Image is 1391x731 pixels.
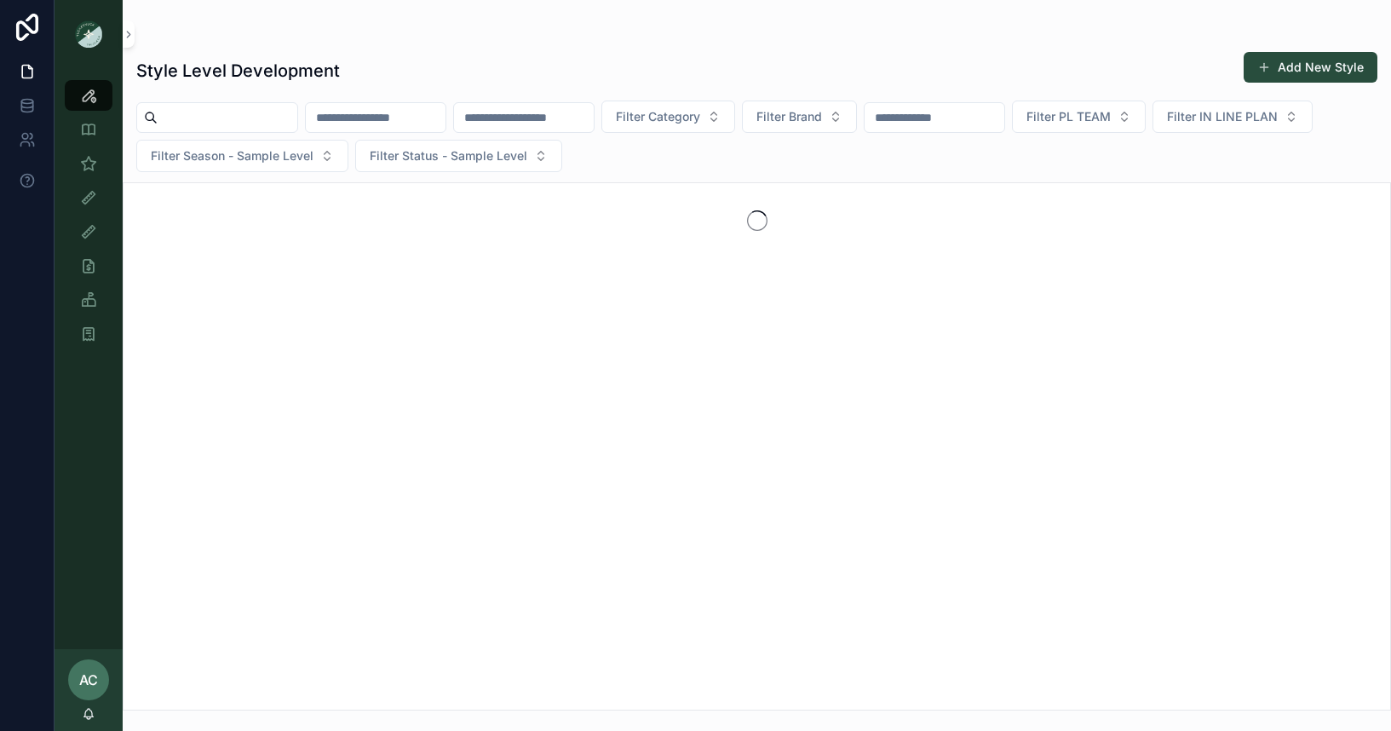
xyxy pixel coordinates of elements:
[355,140,562,172] button: Select Button
[1152,101,1313,133] button: Select Button
[616,108,700,125] span: Filter Category
[75,20,102,48] img: App logo
[55,68,123,371] div: scrollable content
[370,147,527,164] span: Filter Status - Sample Level
[136,140,348,172] button: Select Button
[1244,52,1377,83] button: Add New Style
[756,108,822,125] span: Filter Brand
[742,101,857,133] button: Select Button
[136,59,340,83] h1: Style Level Development
[601,101,735,133] button: Select Button
[1167,108,1278,125] span: Filter IN LINE PLAN
[1012,101,1146,133] button: Select Button
[1026,108,1111,125] span: Filter PL TEAM
[79,670,98,690] span: AC
[151,147,313,164] span: Filter Season - Sample Level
